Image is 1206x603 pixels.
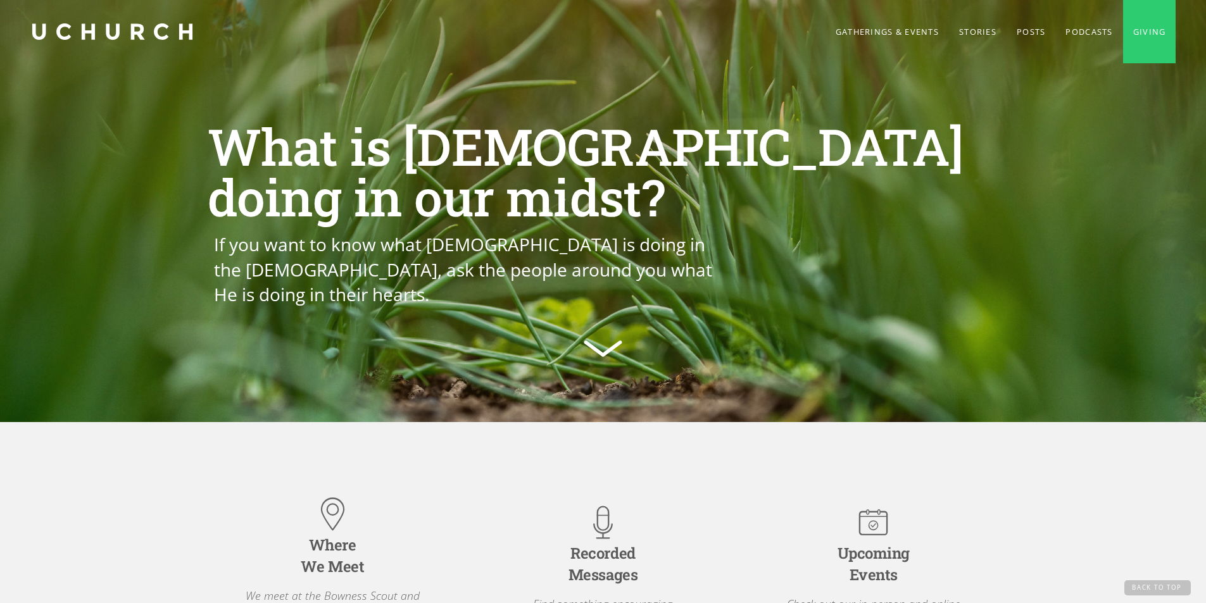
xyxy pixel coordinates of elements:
[1124,580,1191,595] a: Back to Top
[208,121,999,222] h1: What is [DEMOGRAPHIC_DATA] doing in our midst?
[301,535,365,577] div: Where We Meet
[838,543,910,585] div: Upcoming Events
[214,232,729,307] p: If you want to know what [DEMOGRAPHIC_DATA] is doing in the [DEMOGRAPHIC_DATA], ask the people ar...
[568,543,638,585] div: Recorded Messages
